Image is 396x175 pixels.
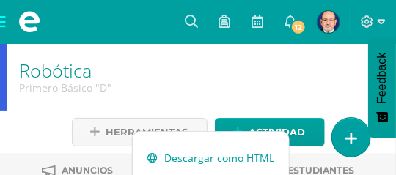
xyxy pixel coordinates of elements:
[318,11,340,33] img: 3d645cbe1293924e2eb96234d7fd56d6.png
[19,60,384,81] h1: Robótica
[215,118,325,146] a: Actividad
[72,118,208,146] a: Herramientas
[368,37,396,137] button: Feedback - Mostrar encuesta
[290,19,307,35] span: 12
[249,119,306,146] span: Actividad
[375,52,389,103] span: Feedback
[133,146,289,169] a: Descargar como HTML
[19,58,92,83] a: Robótica
[19,81,384,94] div: Primero Básico 'D'
[106,119,188,146] span: Herramientas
